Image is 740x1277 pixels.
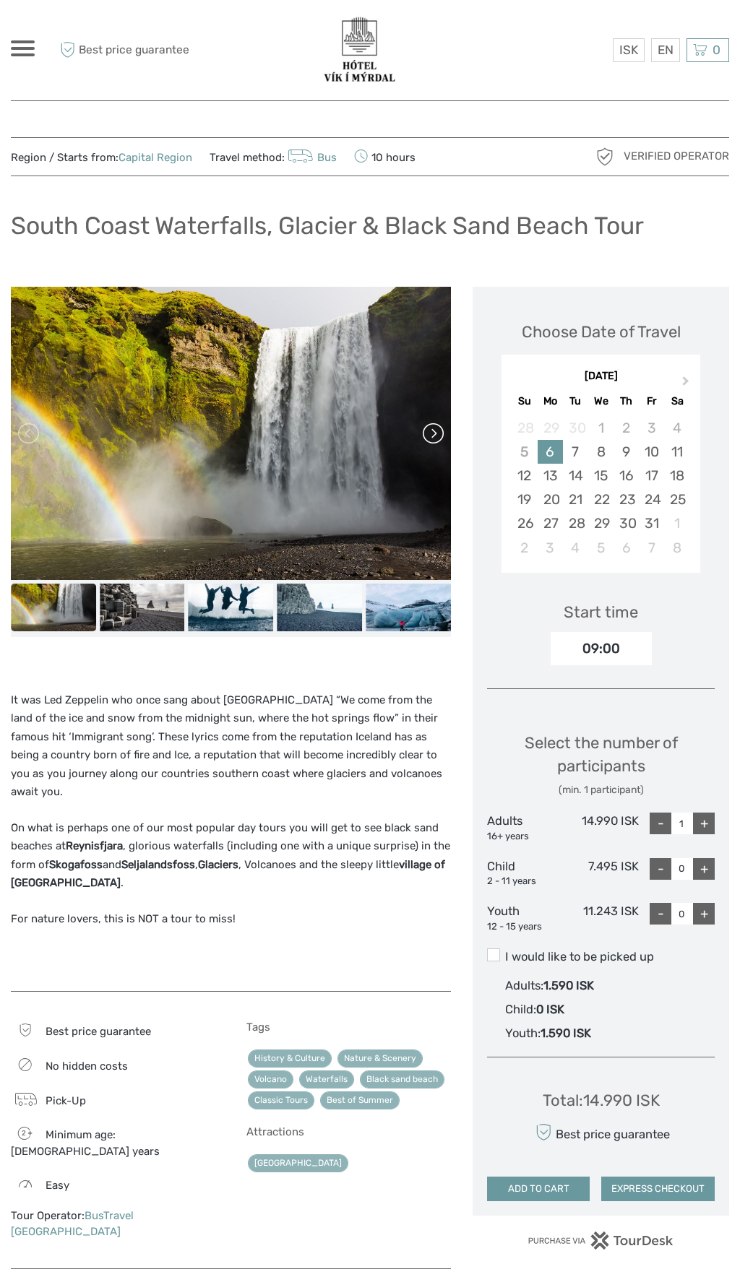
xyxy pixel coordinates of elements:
[563,813,639,843] div: 14.990 ISK
[121,858,195,871] strong: Seljalandsfoss
[664,391,689,411] div: Sa
[248,1070,293,1088] a: Volcano
[248,1091,314,1109] a: Classic Tours
[487,813,563,843] div: Adults
[614,488,639,511] div: Choose Thursday, October 23rd, 2025
[538,511,563,535] div: Choose Monday, October 27th, 2025
[246,1125,452,1138] h5: Attractions
[639,416,664,440] div: Not available Friday, October 3rd, 2025
[650,858,671,880] div: -
[588,416,614,440] div: Not available Wednesday, October 1st, 2025
[505,1026,541,1040] span: Youth :
[487,875,563,888] div: 2 - 11 years
[319,14,400,86] img: 3623-377c0aa7-b839-403d-a762-68de84ed66d4_logo_big.png
[664,416,689,440] div: Not available Saturday, October 4th, 2025
[588,488,614,511] div: Choose Wednesday, October 22nd, 2025
[100,584,185,631] img: 38ea691589ac4434bd3e6c652baed4f0_slider_thumbnail.jpeg
[11,1128,160,1158] span: Minimum age: [DEMOGRAPHIC_DATA] years
[588,511,614,535] div: Choose Wednesday, October 29th, 2025
[563,511,588,535] div: Choose Tuesday, October 28th, 2025
[528,1231,674,1250] img: PurchaseViaTourDesk.png
[119,151,192,164] a: Capital Region
[337,1049,423,1068] a: Nature & Scenery
[487,903,563,933] div: Youth
[320,1091,400,1109] a: Best of Summer
[354,147,416,167] span: 10 hours
[512,416,537,440] div: Not available Sunday, September 28th, 2025
[614,391,639,411] div: Th
[538,416,563,440] div: Not available Monday, September 29th, 2025
[512,464,537,488] div: Choose Sunday, October 12th, 2025
[56,38,191,62] span: Best price guarantee
[512,440,537,464] div: Not available Sunday, October 5th, 2025
[11,1209,134,1237] a: BusTravel [GEOGRAPHIC_DATA]
[487,783,715,797] div: (min. 1 participant)
[664,440,689,464] div: Choose Saturday, October 11th, 2025
[502,369,700,384] div: [DATE]
[360,1070,444,1088] a: Black sand beach
[248,1154,348,1172] a: [GEOGRAPHIC_DATA]
[693,813,715,834] div: +
[639,488,664,511] div: Choose Friday, October 24th, 2025
[664,536,689,560] div: Choose Saturday, November 8th, 2025
[277,584,362,631] img: 161ccf1e05494c498457662fc08cfef1_slider_thumbnail.jpg
[538,391,563,411] div: Mo
[538,488,563,511] div: Choose Monday, October 20th, 2025
[505,1003,536,1016] span: Child :
[536,1003,564,1016] span: 0 ISK
[664,511,689,535] div: Choose Saturday, November 1st, 2025
[588,464,614,488] div: Choose Wednesday, October 15th, 2025
[710,43,723,57] span: 0
[11,211,644,241] h1: South Coast Waterfalls, Glacier & Black Sand Beach Tour
[49,858,103,871] strong: Skogafoss
[563,536,588,560] div: Choose Tuesday, November 4th, 2025
[676,373,699,396] button: Next Month
[506,416,695,560] div: month 2025-10
[639,511,664,535] div: Choose Friday, October 31st, 2025
[13,1128,34,1138] span: 2
[538,536,563,560] div: Choose Monday, November 3rd, 2025
[246,1021,452,1034] h5: Tags
[210,147,337,167] span: Travel method:
[543,979,594,992] span: 1.590 ISK
[487,920,563,934] div: 12 - 15 years
[541,1026,591,1040] span: 1.590 ISK
[601,1177,715,1201] button: EXPRESS CHECKOUT
[198,858,238,871] strong: Glaciers
[512,391,537,411] div: Su
[299,1070,354,1088] a: Waterfalls
[487,858,563,888] div: Child
[614,464,639,488] div: Choose Thursday, October 16th, 2025
[639,536,664,560] div: Choose Friday, November 7th, 2025
[563,464,588,488] div: Choose Tuesday, October 14th, 2025
[522,321,681,343] div: Choose Date of Travel
[588,440,614,464] div: Choose Wednesday, October 8th, 2025
[563,391,588,411] div: Tu
[46,1179,69,1192] span: Easy
[46,1094,86,1107] span: Pick-Up
[366,584,451,631] img: 2f85a2d4422946689a5e951c30c00456_slider_thumbnail.jpeg
[639,464,664,488] div: Choose Friday, October 17th, 2025
[538,440,563,464] div: Choose Monday, October 6th, 2025
[11,584,96,631] img: 7593c25b4acb45cbbf4411d2e25c7367_slider_thumbnail.jpeg
[619,43,638,57] span: ISK
[651,38,680,62] div: EN
[487,732,715,797] div: Select the number of participants
[512,536,537,560] div: Choose Sunday, November 2nd, 2025
[505,979,543,992] span: Adults :
[614,440,639,464] div: Choose Thursday, October 9th, 2025
[563,488,588,511] div: Choose Tuesday, October 21st, 2025
[563,440,588,464] div: Choose Tuesday, October 7th, 2025
[614,416,639,440] div: Not available Thursday, October 2nd, 2025
[46,1060,128,1073] span: No hidden costs
[650,813,671,834] div: -
[614,511,639,535] div: Choose Thursday, October 30th, 2025
[189,584,274,631] img: c0a520d21aba4bd7b1e7cf9ddb893941_slider_thumbnail.jpeg
[639,440,664,464] div: Choose Friday, October 10th, 2025
[639,391,664,411] div: Fr
[593,145,616,168] img: verified_operator_grey_128.png
[487,1177,590,1201] button: ADD TO CART
[650,903,671,925] div: -
[693,903,715,925] div: +
[588,391,614,411] div: We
